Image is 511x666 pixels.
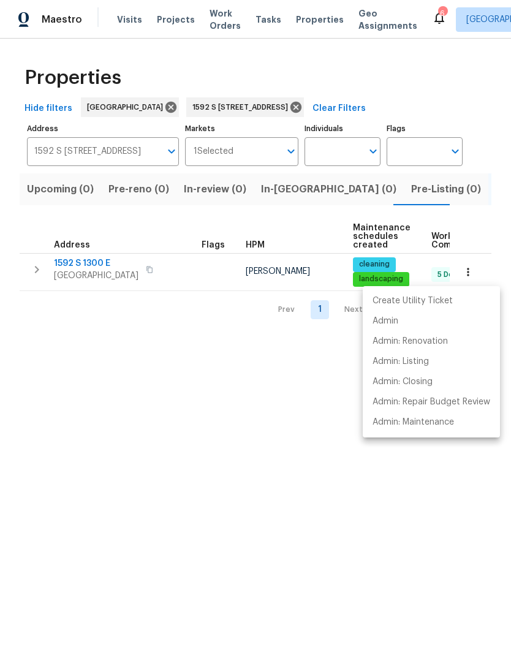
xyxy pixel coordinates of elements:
[373,315,398,328] p: Admin
[373,295,453,308] p: Create Utility Ticket
[373,335,448,348] p: Admin: Renovation
[373,376,433,388] p: Admin: Closing
[373,396,490,409] p: Admin: Repair Budget Review
[373,355,429,368] p: Admin: Listing
[373,416,454,429] p: Admin: Maintenance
